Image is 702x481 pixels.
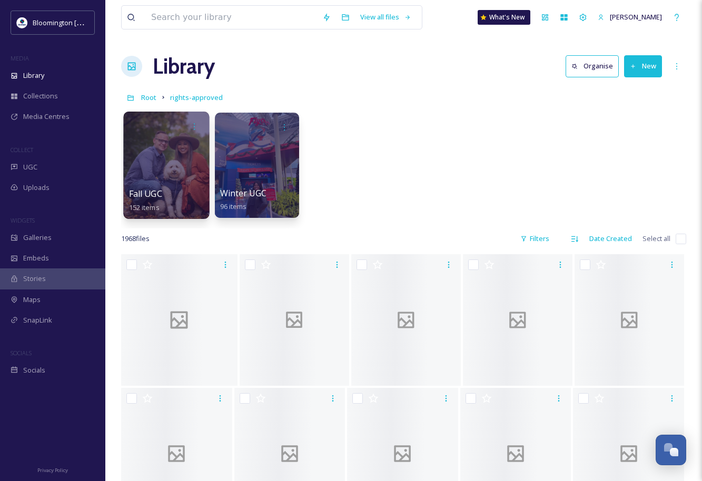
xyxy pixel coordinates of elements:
a: [PERSON_NAME] [592,7,667,27]
img: 429649847_804695101686009_1723528578384153789_n.jpg [17,17,27,28]
span: 1968 file s [121,234,150,244]
button: Open Chat [656,435,686,465]
div: Date Created [584,228,637,249]
div: Filters [515,228,555,249]
span: 96 items [220,202,246,211]
span: Socials [23,365,45,375]
span: Bloomington [US_STATE] Travel & Tourism [33,17,164,27]
span: Winter UGC [220,187,266,199]
span: Library [23,71,44,81]
button: New [624,55,662,77]
span: rights-approved [170,93,223,102]
span: Galleries [23,233,52,243]
span: UGC [23,162,37,172]
span: Collections [23,91,58,101]
span: WIDGETS [11,216,35,224]
span: Stories [23,274,46,284]
span: 152 items [129,202,160,212]
a: Winter UGC96 items [220,188,266,211]
span: Media Centres [23,112,70,122]
a: View all files [355,7,417,27]
span: Maps [23,295,41,305]
a: Fall UGC152 items [129,189,162,212]
button: Organise [566,55,619,77]
span: SnapLink [23,315,52,325]
span: SOCIALS [11,349,32,357]
a: What's New [478,10,530,25]
span: Select all [642,234,670,244]
span: [PERSON_NAME] [610,12,662,22]
a: Root [141,91,156,104]
span: Privacy Policy [37,467,68,474]
span: Fall UGC [129,188,162,199]
input: Search your library [146,6,317,29]
span: Uploads [23,183,50,193]
a: Library [153,51,215,82]
span: COLLECT [11,146,33,154]
a: Privacy Policy [37,463,68,476]
span: Embeds [23,253,49,263]
span: Root [141,93,156,102]
span: MEDIA [11,54,29,62]
a: rights-approved [170,91,223,104]
a: Organise [566,55,624,77]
